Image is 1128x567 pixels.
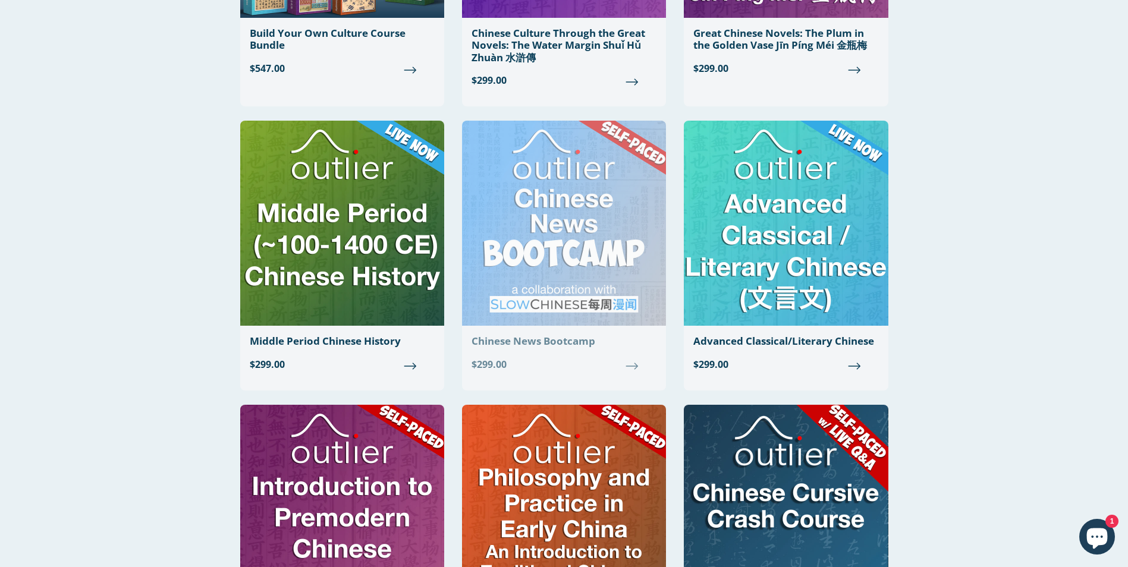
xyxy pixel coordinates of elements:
span: $299.00 [472,73,656,87]
a: Advanced Classical/Literary Chinese $299.00 [684,121,888,380]
a: Middle Period Chinese History $299.00 [240,121,444,380]
div: Middle Period Chinese History [250,335,435,347]
div: Build Your Own Culture Course Bundle [250,27,435,52]
span: $299.00 [693,61,878,75]
span: $299.00 [693,357,878,371]
div: Advanced Classical/Literary Chinese [693,335,878,347]
span: $299.00 [472,357,656,371]
a: Chinese News Bootcamp $299.00 [462,121,666,380]
div: Chinese Culture Through the Great Novels: The Water Margin Shuǐ Hǔ Zhuàn 水滸傳 [472,27,656,64]
div: Great Chinese Novels: The Plum in the Golden Vase Jīn Píng Méi 金瓶梅 [693,27,878,52]
img: Middle Period Chinese History [240,121,444,326]
span: $547.00 [250,61,435,75]
img: Chinese News Bootcamp [462,121,666,326]
div: Chinese News Bootcamp [472,335,656,347]
inbox-online-store-chat: Shopify online store chat [1076,519,1118,557]
img: Advanced Classical/Literary Chinese [684,121,888,326]
span: $299.00 [250,357,435,371]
